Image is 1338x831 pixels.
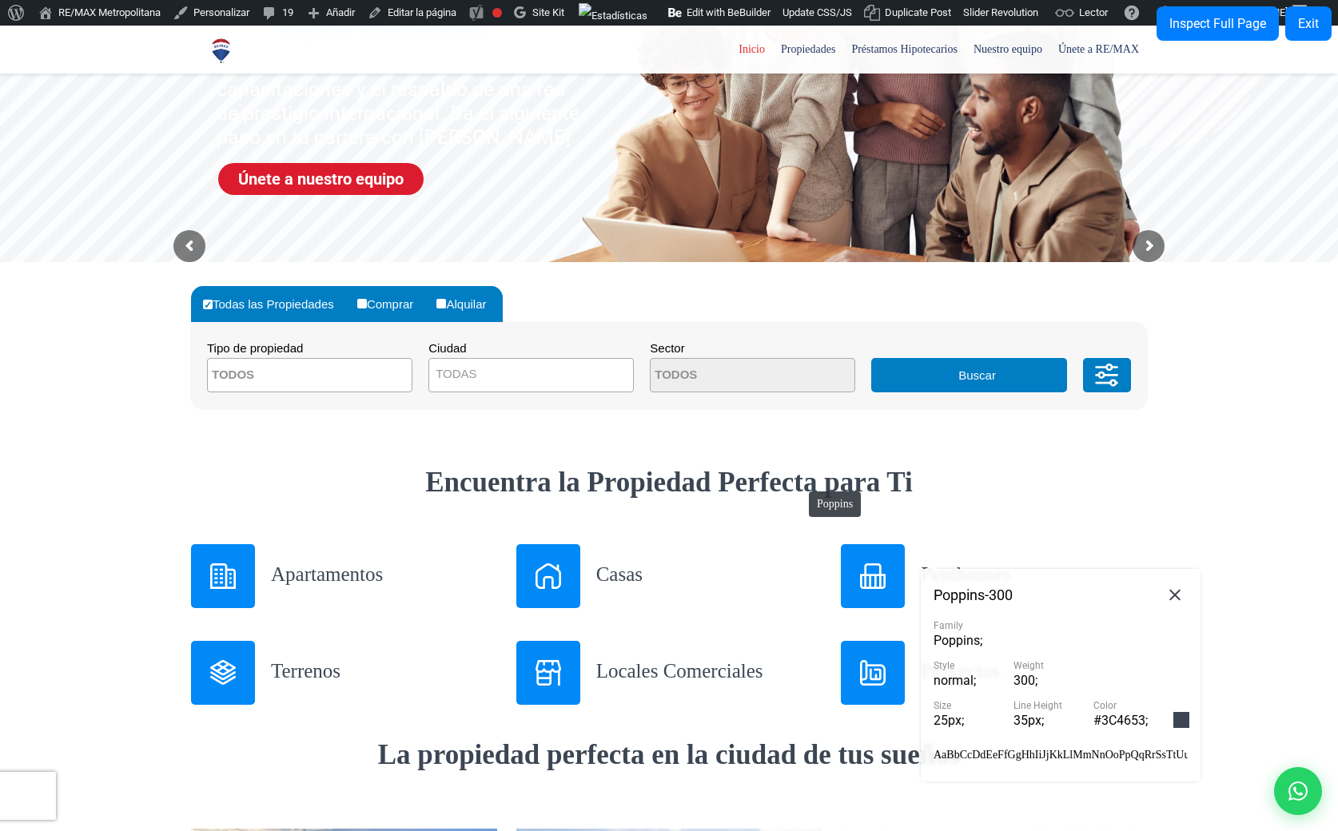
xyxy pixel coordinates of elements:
a: Proyectos [841,641,1147,705]
a: Propiedades [773,26,843,74]
span: Únete a RE/MAX [1050,38,1147,62]
span: Slider Revolution [963,6,1038,18]
a: Únete a nuestro equipo [218,163,424,195]
span: Nuestro equipo [966,38,1050,62]
span: Inicio [731,38,773,62]
label: Alquilar [432,286,502,322]
input: Comprar [357,299,367,308]
button: Exit [1285,6,1332,41]
img: Visitas de 48 horas. Haz clic para ver más estadísticas del sitio. [579,3,647,29]
button: Buscar [871,358,1066,392]
a: Nuestro equipo [966,26,1050,74]
a: Penthouses [841,544,1147,608]
label: Todas las Propiedades [199,286,350,322]
h3: Apartamentos [271,560,497,588]
img: Logo de REMAX [207,37,235,65]
a: Inicio [731,26,773,74]
h3: Casas [596,560,822,588]
a: Préstamos Hipotecarios [843,26,966,74]
span: Propiedades [773,38,843,62]
input: Todas las Propiedades [203,300,213,309]
span: Ciudad [428,341,467,355]
a: RE/MAX Metropolitana [207,26,235,74]
div: Frase clave objetivo no establecida [492,8,502,18]
h3: Locales Comerciales [596,657,822,685]
h3: Penthouses [921,560,1147,588]
strong: Encuentra la Propiedad Perfecta para Ti [425,467,913,498]
a: Locales Comerciales [516,641,822,705]
span: Sector [650,341,684,355]
span: Poppins - 300 [934,588,1013,602]
a: Casas [516,544,822,608]
a: Únete a RE/MAX [1050,26,1147,74]
div: Poppins [809,491,861,517]
button: Inspect Full Page [1157,6,1279,41]
textarea: Search [208,359,363,393]
span: TODAS [428,358,634,392]
label: Comprar [353,286,429,322]
textarea: Search [651,359,806,393]
strong: La propiedad perfecta en la ciudad de tus sueños [378,739,961,770]
h3: Terrenos [271,657,497,685]
span: TODAS [429,363,633,385]
a: Apartamentos [191,544,497,608]
sr7-txt: Accede a herramientas exclusivas, capacitaciones y el respaldo de una red de prestigio internacio... [217,54,583,149]
span: Site Kit [532,6,564,18]
span: Préstamos Hipotecarios [843,38,966,62]
a: Terrenos [191,641,497,705]
input: Alquilar [436,299,446,308]
div: Exit [1298,16,1319,31]
span: Tipo de propiedad [207,341,303,355]
span: TODAS [436,367,476,380]
div: Inspect Full Page [1169,16,1266,31]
